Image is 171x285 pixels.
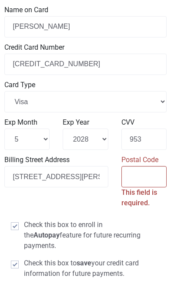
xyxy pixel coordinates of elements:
label: Exp Month [4,117,50,128]
input: Name on card [4,16,167,37]
label: Name on Card [4,5,167,15]
span: This field is required. [121,188,157,207]
strong: save [77,259,91,267]
label: Check this box to your credit card information for future payments. [11,258,160,279]
label: Billing Street Address [4,155,108,165]
label: Credit Card Number [4,42,167,53]
label: Check this box to enroll in the feature for future recurring payments. [11,220,160,251]
label: Postal Code [121,155,167,165]
label: Card Type [4,80,167,90]
label: Exp Year [63,117,108,128]
input: Card number [4,54,167,75]
input: CVV [121,129,167,150]
strong: Autopay [34,231,60,239]
label: CVV [121,117,167,128]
